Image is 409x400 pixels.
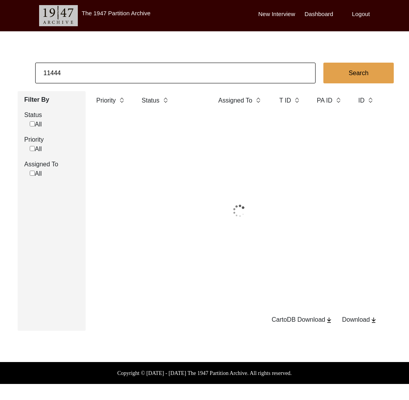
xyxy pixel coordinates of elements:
label: Dashboard [305,10,333,19]
label: All [30,169,42,178]
button: Search [323,63,394,83]
div: CartoDB Download [272,315,333,324]
label: Logout [352,10,370,19]
img: sort-button.png [368,96,373,105]
label: All [30,120,42,129]
label: PA ID [317,96,332,105]
img: download-button.png [370,317,377,324]
div: Download [342,315,377,324]
label: Status [142,96,159,105]
img: sort-button.png [335,96,341,105]
input: All [30,121,35,126]
label: Copyright © [DATE] - [DATE] The 1947 Partition Archive. All rights reserved. [117,369,292,377]
img: sort-button.png [119,96,124,105]
label: Priority [96,96,116,105]
label: New Interview [258,10,295,19]
label: Assigned To [24,160,80,169]
label: ID [358,96,364,105]
input: Search... [35,63,316,83]
label: The 1947 Partition Archive [82,10,151,16]
img: sort-button.png [163,96,168,105]
input: All [30,171,35,176]
label: Priority [24,135,80,144]
img: 1*9EBHIOzhE1XfMYoKz1JcsQ.gif [210,191,269,231]
img: sort-button.png [255,96,261,105]
label: Filter By [24,95,80,105]
label: T ID [279,96,291,105]
input: All [30,146,35,151]
img: sort-button.png [294,96,300,105]
img: download-button.png [325,317,333,324]
img: header-logo.png [39,5,78,26]
label: Assigned To [218,96,252,105]
label: Status [24,110,80,120]
label: All [30,144,42,154]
